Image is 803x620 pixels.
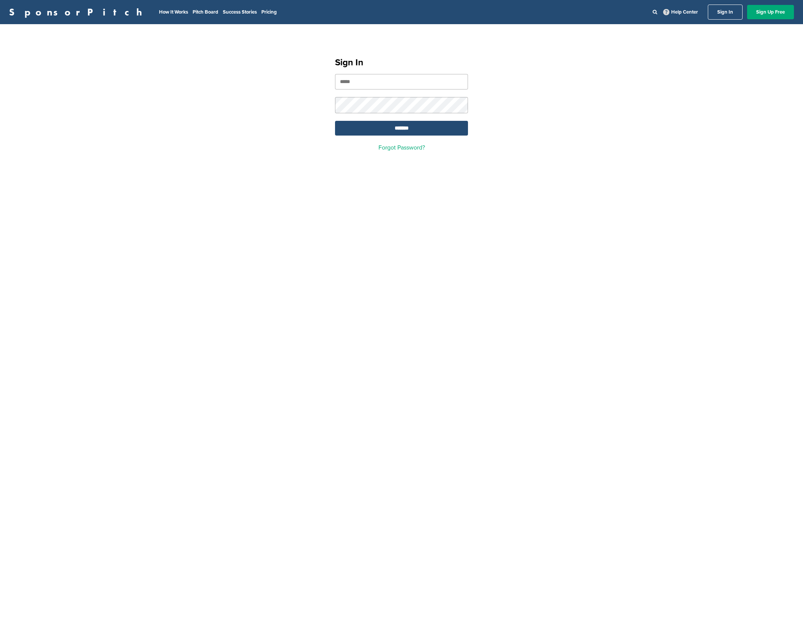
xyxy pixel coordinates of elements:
a: Pitch Board [193,9,218,15]
a: Sign Up Free [747,5,794,19]
a: Success Stories [223,9,257,15]
a: How It Works [159,9,188,15]
a: SponsorPitch [9,7,147,17]
a: Forgot Password? [378,144,425,151]
a: Pricing [261,9,277,15]
h1: Sign In [335,56,468,69]
a: Sign In [708,5,743,20]
a: Help Center [662,8,700,17]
